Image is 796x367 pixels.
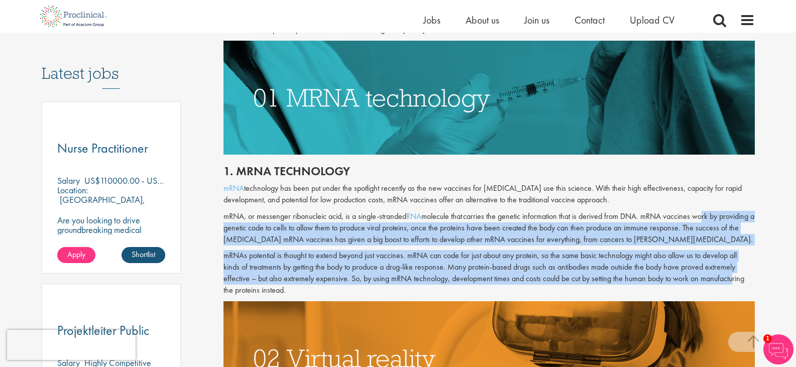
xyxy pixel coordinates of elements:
[223,183,244,193] a: mRNA
[7,330,136,360] iframe: reCAPTCHA
[223,165,755,178] h2: 1. mRNA technology
[84,175,242,186] p: US$110000.00 - US$130000.00 per annum
[223,250,755,296] p: mRNAs potential is thought to extend beyond just vaccines. mRNA can code for just about any prote...
[122,247,165,263] a: Shortlist
[763,334,772,343] span: 1
[423,14,440,27] a: Jobs
[57,175,80,186] span: Salary
[57,184,88,196] span: Location:
[42,40,181,89] h3: Latest jobs
[57,142,166,155] a: Nurse Practitioner
[57,215,166,273] p: Are you looking to drive groundbreaking medical research and make a real impact-join our client a...
[524,14,549,27] a: Join us
[57,324,166,337] a: Projektleiter Public
[763,334,793,364] img: Chatbot
[223,211,755,246] p: mRNA, or messenger ribonucleic acid, is a single-stranded molecule that carries the genetic infor...
[223,183,755,206] p: technology has been put under the spotlight recently as the new vaccines for [MEDICAL_DATA] use t...
[466,14,499,27] a: About us
[630,14,674,27] a: Upload CV
[67,249,85,260] span: Apply
[57,140,148,157] span: Nurse Practitioner
[57,194,145,215] p: [GEOGRAPHIC_DATA], [GEOGRAPHIC_DATA]
[57,247,95,263] a: Apply
[406,211,421,221] a: RNA
[575,14,605,27] a: Contact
